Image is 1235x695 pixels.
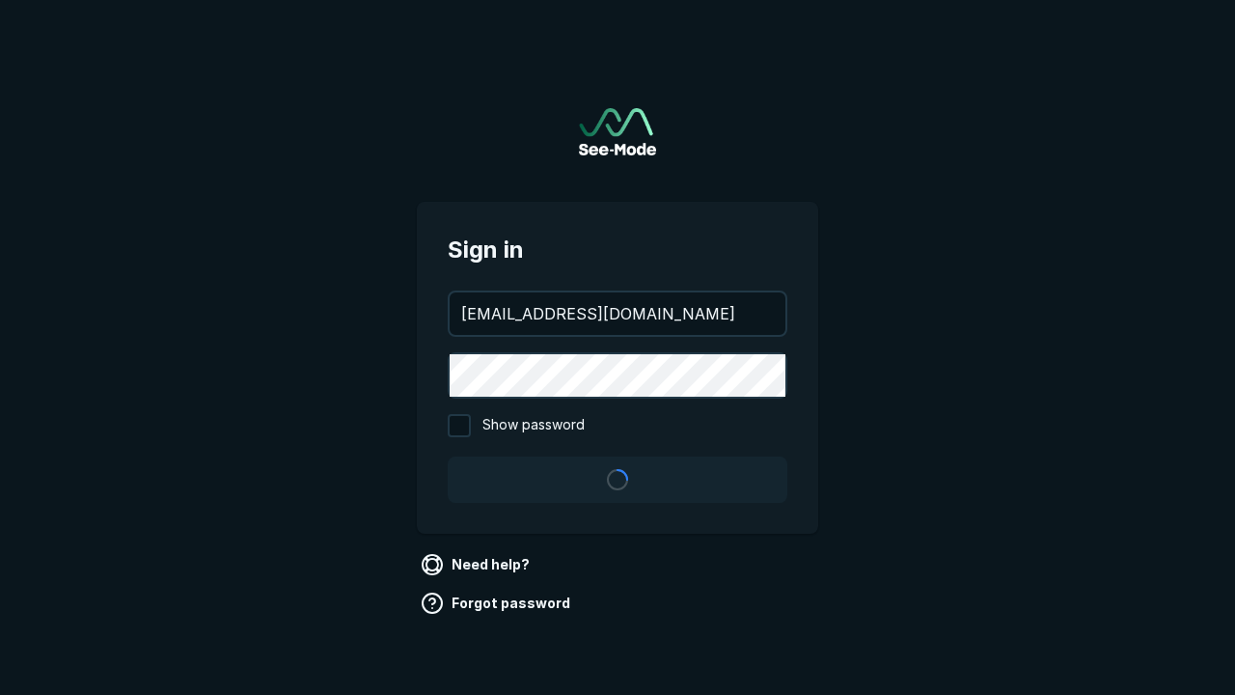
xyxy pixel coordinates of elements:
span: Sign in [448,233,787,267]
input: your@email.com [450,292,785,335]
span: Show password [482,414,585,437]
a: Go to sign in [579,108,656,155]
img: See-Mode Logo [579,108,656,155]
a: Need help? [417,549,537,580]
a: Forgot password [417,588,578,619]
